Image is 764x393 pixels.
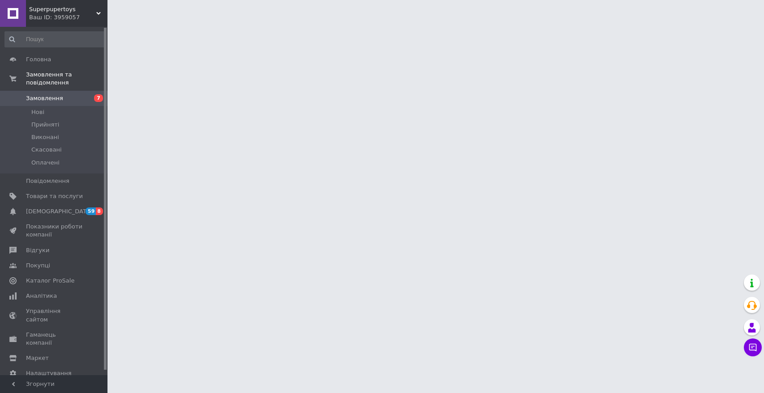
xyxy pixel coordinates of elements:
span: Показники роботи компанії [26,223,83,239]
span: 8 [96,207,103,215]
span: Каталог ProSale [26,277,74,285]
div: Ваш ID: 3959057 [29,13,107,21]
span: Налаштування [26,369,72,377]
input: Пошук [4,31,106,47]
span: Замовлення та повідомлення [26,71,107,87]
span: Маркет [26,354,49,362]
span: Нові [31,108,44,116]
span: Прийняті [31,121,59,129]
span: Головна [26,55,51,63]
span: Гаманець компанії [26,331,83,347]
span: Відгуки [26,246,49,254]
span: Оплачені [31,159,60,167]
span: Скасовані [31,146,62,154]
span: Покупці [26,262,50,270]
span: 59 [86,207,96,215]
span: [DEMOGRAPHIC_DATA] [26,207,92,216]
span: Замовлення [26,94,63,102]
span: 7 [94,94,103,102]
span: Управління сайтом [26,307,83,323]
button: Чат з покупцем [744,338,762,356]
span: Superpupertoys [29,5,96,13]
span: Аналітика [26,292,57,300]
span: Товари та послуги [26,192,83,200]
span: Повідомлення [26,177,69,185]
span: Виконані [31,133,59,141]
